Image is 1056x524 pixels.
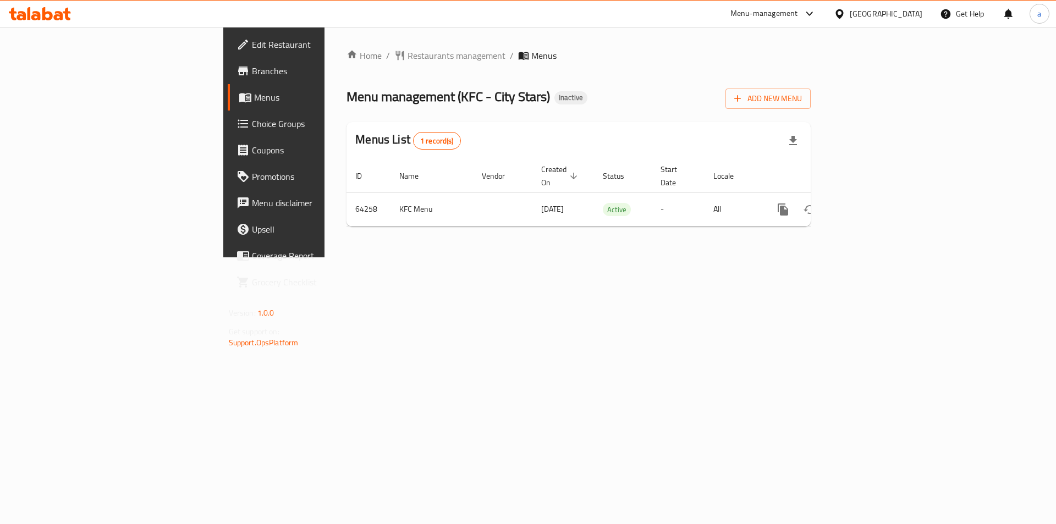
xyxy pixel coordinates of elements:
[228,31,400,58] a: Edit Restaurant
[346,49,811,62] nav: breadcrumb
[705,192,761,226] td: All
[603,169,639,183] span: Status
[252,249,391,262] span: Coverage Report
[531,49,557,62] span: Menus
[1037,8,1041,20] span: a
[228,58,400,84] a: Branches
[257,306,274,320] span: 1.0.0
[252,275,391,289] span: Grocery Checklist
[228,216,400,242] a: Upsell
[725,89,811,109] button: Add New Menu
[734,92,802,106] span: Add New Menu
[713,169,748,183] span: Locale
[252,223,391,236] span: Upsell
[770,196,796,223] button: more
[228,269,400,295] a: Grocery Checklist
[346,159,884,227] table: enhanced table
[355,131,460,150] h2: Menus List
[228,242,400,269] a: Coverage Report
[229,324,279,339] span: Get support on:
[228,190,400,216] a: Menu disclaimer
[482,169,519,183] span: Vendor
[355,169,376,183] span: ID
[541,163,581,189] span: Created On
[761,159,884,193] th: Actions
[252,117,391,130] span: Choice Groups
[554,93,587,102] span: Inactive
[554,91,587,104] div: Inactive
[229,335,299,350] a: Support.OpsPlatform
[391,192,473,226] td: KFC Menu
[652,192,705,226] td: -
[730,7,798,20] div: Menu-management
[399,169,433,183] span: Name
[254,91,391,104] span: Menus
[346,84,550,109] span: Menu management ( KFC - City Stars )
[252,38,391,51] span: Edit Restaurant
[228,137,400,163] a: Coupons
[252,144,391,157] span: Coupons
[603,203,631,216] span: Active
[228,111,400,137] a: Choice Groups
[394,49,505,62] a: Restaurants management
[661,163,691,189] span: Start Date
[229,306,256,320] span: Version:
[228,84,400,111] a: Menus
[541,202,564,216] span: [DATE]
[510,49,514,62] li: /
[780,128,806,154] div: Export file
[252,64,391,78] span: Branches
[850,8,922,20] div: [GEOGRAPHIC_DATA]
[228,163,400,190] a: Promotions
[408,49,505,62] span: Restaurants management
[414,136,460,146] span: 1 record(s)
[252,196,391,209] span: Menu disclaimer
[252,170,391,183] span: Promotions
[413,132,461,150] div: Total records count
